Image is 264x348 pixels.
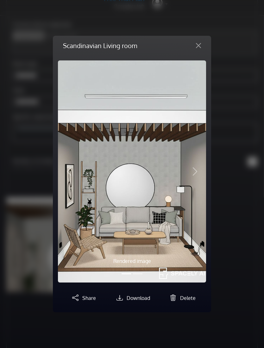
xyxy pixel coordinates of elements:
[180,295,196,301] span: Delete
[133,270,142,277] button: Slide 2
[70,295,96,301] a: Share
[122,270,131,277] button: Slide 1
[191,40,206,51] button: Close
[167,293,196,302] button: Delete
[114,295,150,301] a: Download
[80,257,184,265] p: Rendered image
[127,295,150,301] span: Download
[63,41,137,50] h5: Scandinavian Living room
[82,295,96,301] span: Share
[58,60,206,283] img: homestyler-20250926-1-49xjga.jpg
